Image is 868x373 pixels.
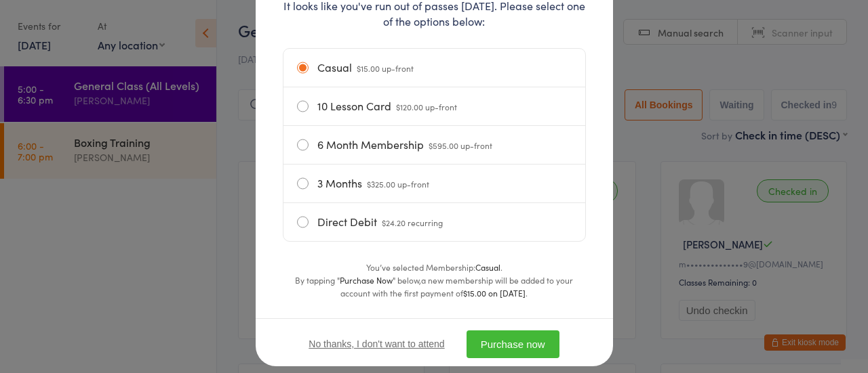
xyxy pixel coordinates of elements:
[340,274,573,299] span: a new membership will be added to your account with the first payment of .
[283,261,586,273] div: You’ve selected Membership: .
[297,49,572,87] label: Casual
[297,126,572,164] label: 6 Month Membership
[429,139,492,151] span: $595.00 up-front
[309,338,444,349] button: No thanks, I don't want to attend
[297,164,572,202] label: 3 Months
[467,330,559,358] button: Purchase now
[297,203,572,241] label: Direct Debit
[340,274,393,286] strong: Purchase Now
[297,87,572,125] label: 10 Lesson Card
[382,217,443,228] span: $24.20 recurring
[283,273,586,299] div: By tapping " " below,
[357,62,414,74] span: $15.00 up-front
[367,178,429,190] span: $325.00 up-front
[463,287,526,299] strong: $15.00 on [DATE]
[396,101,457,112] span: $120.00 up-front
[475,261,500,273] strong: Casual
